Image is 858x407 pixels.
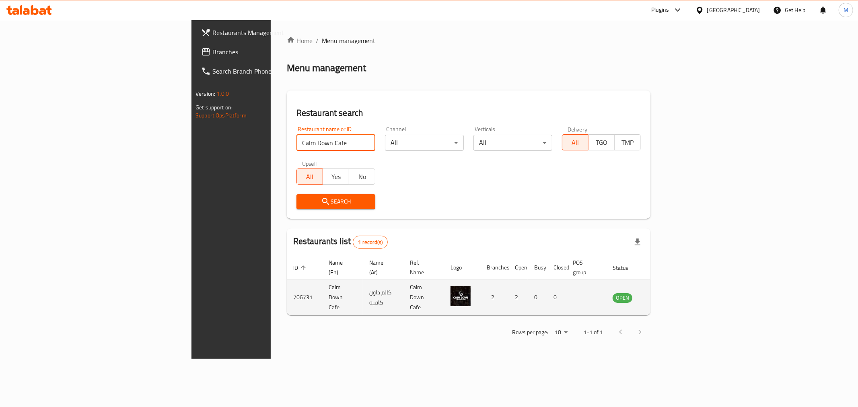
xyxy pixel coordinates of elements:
[592,137,611,148] span: TGO
[363,280,403,315] td: كالم داون كافيه
[528,280,547,315] td: 0
[648,255,676,280] th: Action
[329,258,353,277] span: Name (En)
[480,255,508,280] th: Branches
[613,263,639,273] span: Status
[573,258,597,277] span: POS group
[568,126,588,132] label: Delivery
[473,135,552,151] div: All
[195,88,215,99] span: Version:
[287,255,676,315] table: enhanced table
[566,137,585,148] span: All
[844,6,848,14] span: M
[287,62,366,74] h2: Menu management
[528,255,547,280] th: Busy
[369,258,394,277] span: Name (Ar)
[651,5,669,15] div: Plugins
[352,171,372,183] span: No
[195,110,247,121] a: Support.OpsPlatform
[296,194,375,209] button: Search
[195,42,335,62] a: Branches
[628,232,647,252] div: Export file
[326,171,346,183] span: Yes
[212,66,328,76] span: Search Branch Phone
[323,169,349,185] button: Yes
[444,255,480,280] th: Logo
[216,88,229,99] span: 1.0.0
[480,280,508,315] td: 2
[296,107,641,119] h2: Restaurant search
[195,62,335,81] a: Search Branch Phone
[322,36,375,45] span: Menu management
[212,28,328,37] span: Restaurants Management
[195,102,233,113] span: Get support on:
[349,169,375,185] button: No
[584,327,603,337] p: 1-1 of 1
[302,160,317,166] label: Upsell
[353,236,388,249] div: Total records count
[385,135,464,151] div: All
[293,235,388,249] h2: Restaurants list
[296,135,375,151] input: Search for restaurant name or ID..
[562,134,588,150] button: All
[618,137,638,148] span: TMP
[613,293,632,302] span: OPEN
[451,286,471,306] img: Calm Down Cafe
[300,171,320,183] span: All
[403,280,444,315] td: Calm Down Cafe
[512,327,548,337] p: Rows per page:
[551,327,571,339] div: Rows per page:
[614,134,641,150] button: TMP
[353,238,387,246] span: 1 record(s)
[547,255,566,280] th: Closed
[296,169,323,185] button: All
[410,258,434,277] span: Ref. Name
[212,47,328,57] span: Branches
[195,23,335,42] a: Restaurants Management
[613,293,632,303] div: OPEN
[322,280,363,315] td: Calm Down Cafe
[588,134,615,150] button: TGO
[707,6,760,14] div: [GEOGRAPHIC_DATA]
[547,280,566,315] td: 0
[508,255,528,280] th: Open
[287,36,650,45] nav: breadcrumb
[508,280,528,315] td: 2
[303,197,369,207] span: Search
[293,263,309,273] span: ID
